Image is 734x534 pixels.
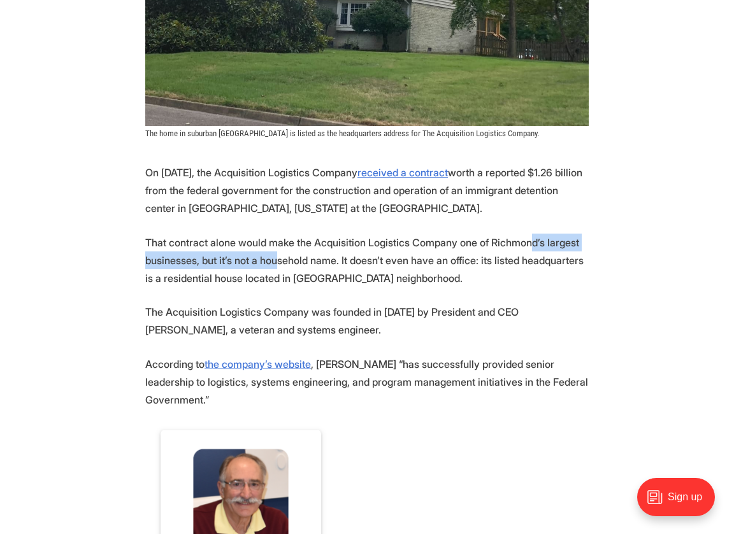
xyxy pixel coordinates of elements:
[205,358,311,370] a: the company’s website
[626,472,734,534] iframe: portal-trigger
[145,234,589,287] p: That contract alone would make the Acquisition Logistics Company one of Richmond’s largest busine...
[145,355,589,409] p: According to , [PERSON_NAME] “has successfully provided senior leadership to logistics, systems e...
[145,164,589,217] p: On [DATE], the Acquisition Logistics Company worth a reported $1.26 billion from the federal gove...
[357,166,448,179] a: received a contract
[145,303,589,339] p: The Acquisition Logistics Company was founded in [DATE] by President and CEO [PERSON_NAME], a vet...
[145,129,539,138] span: The home in suburban [GEOGRAPHIC_DATA] is listed as the headquarters address for The Acquisition ...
